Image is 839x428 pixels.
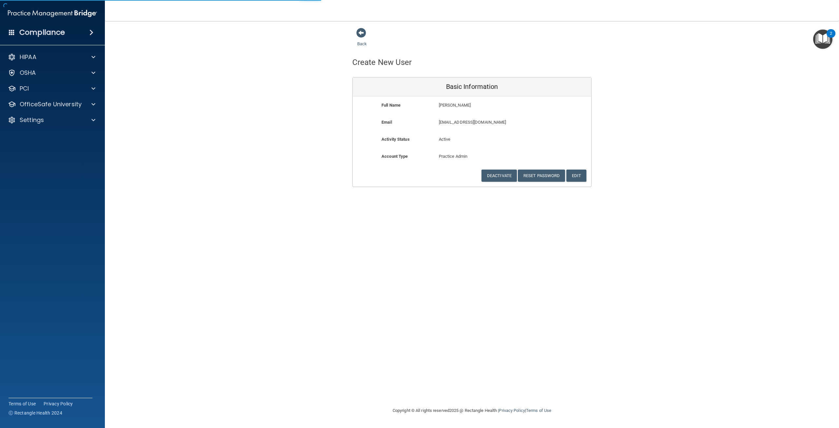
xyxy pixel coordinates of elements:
[352,400,592,421] div: Copyright © All rights reserved 2025 @ Rectangle Health | |
[499,408,525,413] a: Privacy Policy
[44,400,73,407] a: Privacy Policy
[20,69,36,77] p: OSHA
[20,116,44,124] p: Settings
[19,28,65,37] h4: Compliance
[8,7,97,20] img: PMB logo
[526,408,551,413] a: Terms of Use
[20,85,29,92] p: PCI
[381,103,400,108] b: Full Name
[518,170,565,182] button: Reset Password
[8,85,95,92] a: PCI
[20,100,82,108] p: OfficeSafe University
[439,118,543,126] p: [EMAIL_ADDRESS][DOMAIN_NAME]
[381,120,392,125] b: Email
[8,100,95,108] a: OfficeSafe University
[8,53,95,61] a: HIPAA
[8,116,95,124] a: Settings
[830,33,832,42] div: 2
[813,30,832,49] button: Open Resource Center, 2 new notifications
[381,154,408,159] b: Account Type
[9,410,62,416] span: Ⓒ Rectangle Health 2024
[8,69,95,77] a: OSHA
[20,53,36,61] p: HIPAA
[352,58,412,67] h4: Create New User
[566,170,586,182] button: Edit
[439,135,505,143] p: Active
[9,400,36,407] a: Terms of Use
[381,137,410,142] b: Activity Status
[439,153,505,160] p: Practice Admin
[439,101,543,109] p: [PERSON_NAME]
[353,77,591,96] div: Basic Information
[481,170,517,182] button: Deactivate
[357,33,367,46] a: Back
